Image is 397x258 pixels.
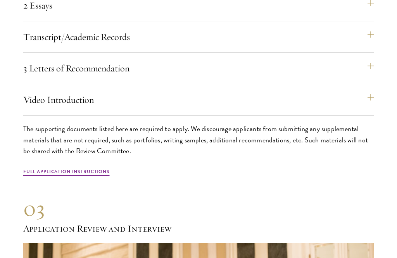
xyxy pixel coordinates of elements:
[23,123,374,156] p: The supporting documents listed here are required to apply. We discourage applicants from submitt...
[23,168,110,177] a: Full Application Instructions
[23,59,374,78] button: 3 Letters of Recommendation
[23,28,374,46] button: Transcript/Academic Records
[23,222,374,235] h3: Application Review and Interview
[23,90,374,109] button: Video Introduction
[23,195,374,222] div: 03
